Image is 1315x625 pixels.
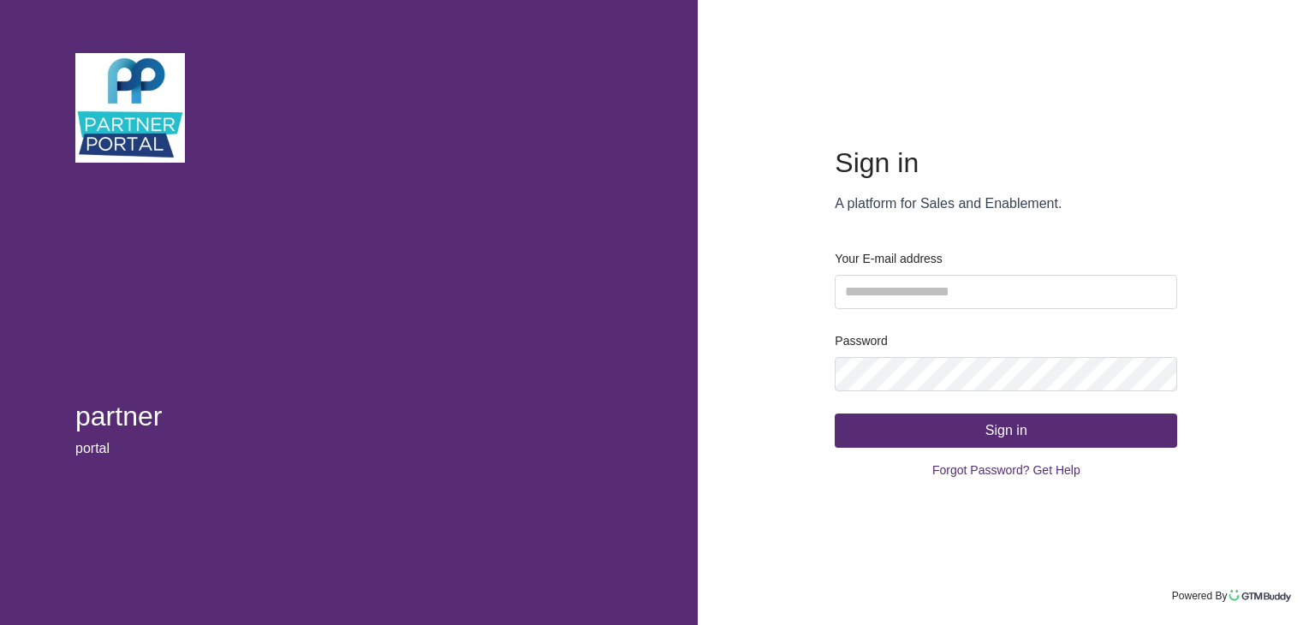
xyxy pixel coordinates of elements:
button: Sign in [835,414,1177,448]
div: Sign in [835,141,1177,184]
span: Forgot Password? Get Help [932,457,1080,483]
label: Password [835,331,887,350]
div: Powered By [1172,590,1228,602]
label: Your E-mail address [835,249,943,268]
img: GTM Buddy [1227,588,1294,604]
div: portal [75,441,622,456]
div: partner [75,401,622,432]
div: A platform for Sales and Enablement. [835,193,1177,214]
